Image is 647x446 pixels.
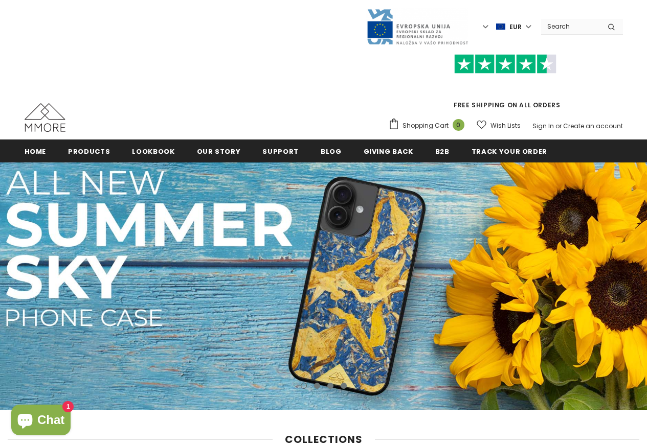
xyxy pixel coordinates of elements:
a: support [262,139,299,162]
span: Lookbook [132,147,174,156]
span: FREE SHIPPING ON ALL ORDERS [388,59,623,109]
a: Lookbook [132,139,174,162]
span: 0 [453,119,464,131]
span: Blog [321,147,342,156]
span: Products [68,147,110,156]
a: Giving back [364,139,413,162]
a: Products [68,139,110,162]
span: or [555,122,562,130]
span: B2B [435,147,450,156]
span: support [262,147,299,156]
a: B2B [435,139,450,162]
span: Home [25,147,47,156]
a: Home [25,139,47,162]
button: 2 [314,383,320,389]
span: Shopping Cart [403,121,449,131]
button: 4 [341,383,347,389]
span: Track your order [472,147,547,156]
a: Track your order [472,139,547,162]
a: Create an account [563,122,623,130]
img: Javni Razpis [366,8,468,45]
span: Our Story [197,147,241,156]
button: 3 [327,383,333,389]
span: EUR [509,22,522,32]
img: Trust Pilot Stars [454,54,556,74]
input: Search Site [541,19,600,34]
button: 1 [301,383,307,389]
a: Blog [321,139,342,162]
a: Shopping Cart 0 [388,118,470,133]
a: Javni Razpis [366,22,468,31]
img: MMORE Cases [25,103,65,132]
inbox-online-store-chat: Shopify online store chat [8,405,74,438]
a: Our Story [197,139,241,162]
iframe: Customer reviews powered by Trustpilot [388,74,623,100]
a: Sign In [532,122,554,130]
span: Giving back [364,147,413,156]
a: Wish Lists [477,116,521,134]
span: Wish Lists [490,121,521,131]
